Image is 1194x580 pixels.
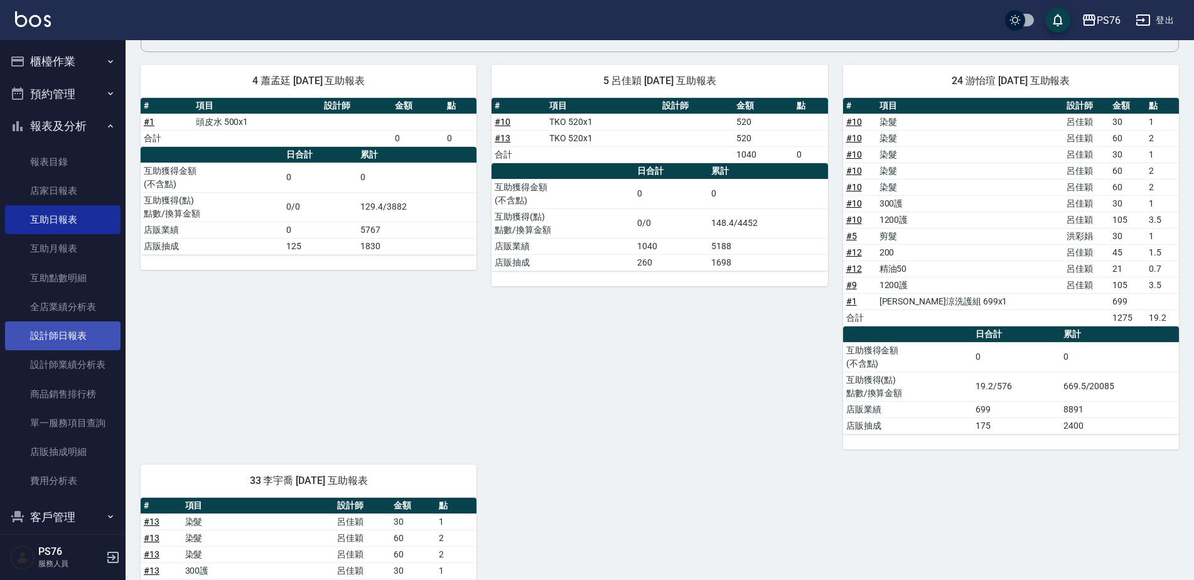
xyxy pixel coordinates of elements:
[634,179,708,208] td: 0
[436,498,476,514] th: 點
[334,546,390,562] td: 呂佳穎
[546,114,659,130] td: TKO 520x1
[972,372,1060,401] td: 19.2/576
[436,513,476,530] td: 1
[283,163,357,192] td: 0
[1109,195,1146,212] td: 30
[1146,130,1179,146] td: 2
[144,533,159,543] a: #13
[390,513,436,530] td: 30
[141,163,283,192] td: 互助獲得金額 (不含點)
[390,498,436,514] th: 金額
[334,562,390,579] td: 呂佳穎
[357,163,476,192] td: 0
[733,146,793,163] td: 1040
[634,163,708,180] th: 日合計
[5,533,121,566] button: 商品管理
[1109,277,1146,293] td: 105
[876,114,1064,130] td: 染髮
[5,234,121,263] a: 互助月報表
[876,228,1064,244] td: 剪髮
[793,98,828,114] th: 點
[1060,417,1179,434] td: 2400
[1109,146,1146,163] td: 30
[492,98,827,163] table: a dense table
[444,130,476,146] td: 0
[1063,114,1109,130] td: 呂佳穎
[10,545,35,570] img: Person
[1146,244,1179,260] td: 1.5
[972,417,1060,434] td: 175
[876,146,1064,163] td: 染髮
[5,45,121,78] button: 櫃檯作業
[1109,163,1146,179] td: 60
[193,98,321,114] th: 項目
[1063,212,1109,228] td: 呂佳穎
[708,179,827,208] td: 0
[876,260,1064,277] td: 精油50
[5,438,121,466] a: 店販抽成明細
[846,296,857,306] a: #1
[733,98,793,114] th: 金額
[876,98,1064,114] th: 項目
[1060,342,1179,372] td: 0
[5,293,121,321] a: 全店業績分析表
[492,254,634,271] td: 店販抽成
[1063,260,1109,277] td: 呂佳穎
[5,110,121,142] button: 報表及分析
[495,117,510,127] a: #10
[1146,277,1179,293] td: 3.5
[846,149,862,159] a: #10
[392,130,444,146] td: 0
[843,326,1179,434] table: a dense table
[141,98,193,114] th: #
[193,114,321,130] td: 頭皮水 500x1
[1146,212,1179,228] td: 3.5
[5,466,121,495] a: 費用分析表
[843,98,876,114] th: #
[283,147,357,163] th: 日合計
[972,326,1060,343] th: 日合計
[708,254,827,271] td: 1698
[1146,309,1179,326] td: 19.2
[972,342,1060,372] td: 0
[846,231,857,241] a: #5
[846,117,862,127] a: #10
[876,163,1064,179] td: 染髮
[283,192,357,222] td: 0/0
[141,238,283,254] td: 店販抽成
[1109,98,1146,114] th: 金額
[182,530,334,546] td: 染髮
[846,166,862,176] a: #10
[846,264,862,274] a: #12
[1109,130,1146,146] td: 60
[876,195,1064,212] td: 300護
[492,146,546,163] td: 合計
[1146,114,1179,130] td: 1
[1060,372,1179,401] td: 669.5/20085
[392,98,444,114] th: 金額
[38,545,102,558] h5: PS76
[334,530,390,546] td: 呂佳穎
[634,238,708,254] td: 1040
[1109,293,1146,309] td: 699
[876,244,1064,260] td: 200
[182,498,334,514] th: 項目
[38,558,102,569] p: 服務人員
[1077,8,1126,33] button: PS76
[843,98,1179,326] table: a dense table
[972,401,1060,417] td: 699
[546,98,659,114] th: 項目
[659,98,734,114] th: 設計師
[390,530,436,546] td: 60
[144,117,154,127] a: #1
[141,192,283,222] td: 互助獲得(點) 點數/換算金額
[876,293,1064,309] td: [PERSON_NAME]涼洗護組 699x1
[843,342,972,372] td: 互助獲得金額 (不含點)
[283,238,357,254] td: 125
[846,198,862,208] a: #10
[141,130,193,146] td: 合計
[1060,326,1179,343] th: 累計
[144,549,159,559] a: #13
[1109,179,1146,195] td: 60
